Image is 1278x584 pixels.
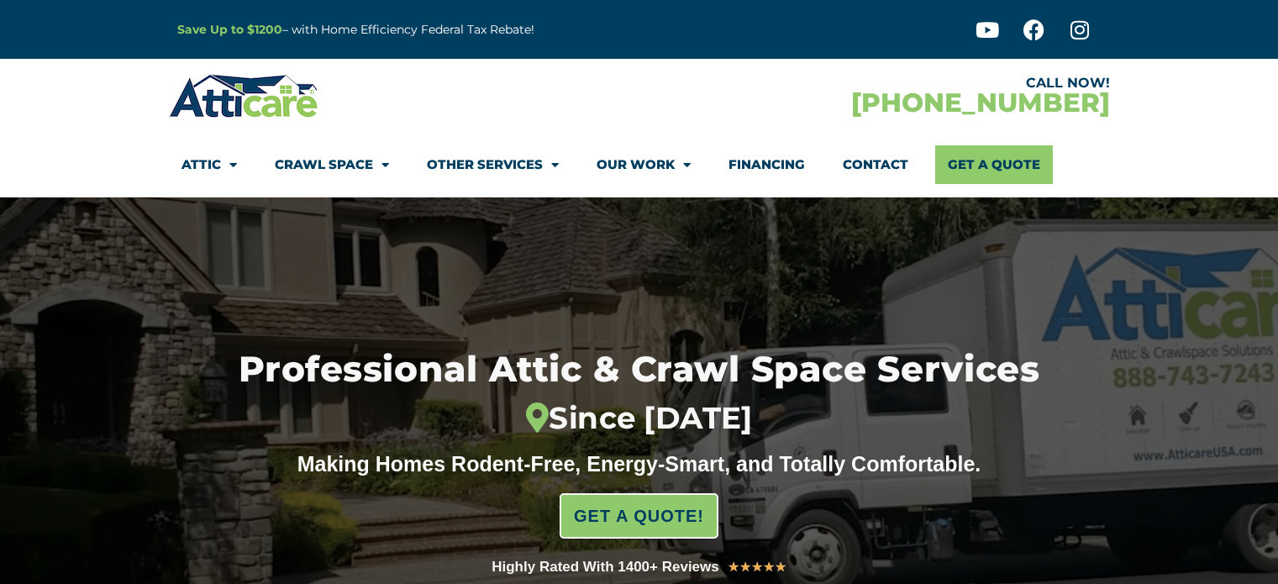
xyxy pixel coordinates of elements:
[728,145,805,184] a: Financing
[275,145,389,184] a: Crawl Space
[266,451,1013,476] div: Making Homes Rodent-Free, Energy-Smart, and Totally Comfortable.
[739,556,751,578] i: ★
[763,556,775,578] i: ★
[181,145,237,184] a: Attic
[639,76,1110,90] div: CALL NOW!
[751,556,763,578] i: ★
[427,145,559,184] a: Other Services
[843,145,908,184] a: Contact
[156,352,1122,437] h1: Professional Attic & Crawl Space Services
[156,401,1122,437] div: Since [DATE]
[597,145,691,184] a: Our Work
[728,556,786,578] div: 5/5
[935,145,1053,184] a: Get A Quote
[728,556,739,578] i: ★
[181,145,1097,184] nav: Menu
[574,499,704,533] span: GET A QUOTE!
[492,555,719,579] div: Highly Rated With 1400+ Reviews
[775,556,786,578] i: ★
[177,20,722,39] p: – with Home Efficiency Federal Tax Rebate!
[560,493,718,539] a: GET A QUOTE!
[177,22,282,37] a: Save Up to $1200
